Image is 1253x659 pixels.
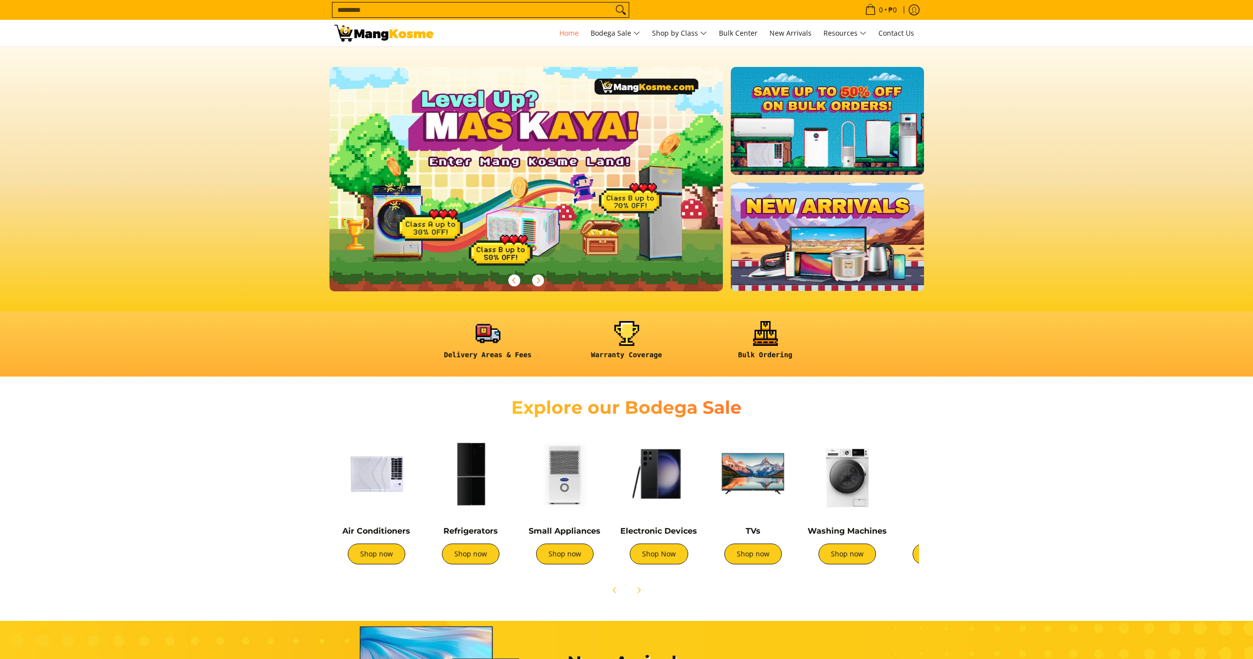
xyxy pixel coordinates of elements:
[899,432,983,516] img: Cookers
[719,28,758,38] span: Bulk Center
[818,544,876,564] a: Shop now
[746,526,761,536] a: TVs
[630,544,688,564] a: Shop Now
[620,526,697,536] a: Electronic Devices
[887,6,898,13] span: ₱0
[483,396,770,419] h2: Explore our Bodega Sale
[769,28,812,38] span: New Arrivals
[591,27,640,40] span: Bodega Sale
[808,526,887,536] a: Washing Machines
[342,526,410,536] a: Air Conditioners
[554,20,584,47] a: Home
[724,544,782,564] a: Shop now
[714,20,763,47] a: Bulk Center
[443,20,919,47] nav: Main Menu
[442,544,499,564] a: Shop now
[536,544,594,564] a: Shop now
[424,321,552,367] a: <h6><strong>Delivery Areas & Fees</strong></h6>
[701,321,830,367] a: <h6><strong>Bulk Ordering</strong></h6>
[334,25,434,42] img: Mang Kosme: Your Home Appliances Warehouse Sale Partner!
[329,67,723,291] img: Gaming desktop banner
[562,321,691,367] a: <h6><strong>Warranty Coverage</strong></h6>
[503,270,525,291] button: Previous
[764,20,817,47] a: New Arrivals
[529,526,600,536] a: Small Appliances
[818,20,872,47] a: Resources
[617,432,701,516] img: Electronic Devices
[711,432,795,516] img: TVs
[877,6,884,13] span: 0
[862,4,900,15] span: •
[348,544,405,564] a: Shop now
[443,526,498,536] a: Refrigerators
[604,579,626,601] button: Previous
[613,2,629,17] button: Search
[873,20,919,47] a: Contact Us
[805,432,889,516] img: Washing Machines
[527,270,549,291] button: Next
[823,27,867,40] span: Resources
[429,432,513,516] img: Refrigerators
[523,432,607,516] img: Small Appliances
[334,432,419,516] img: Air Conditioners
[586,20,645,47] a: Bodega Sale
[913,544,970,564] a: Shop now
[878,28,914,38] span: Contact Us
[628,579,650,601] button: Next
[559,28,579,38] span: Home
[652,27,707,40] span: Shop by Class
[647,20,712,47] a: Shop by Class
